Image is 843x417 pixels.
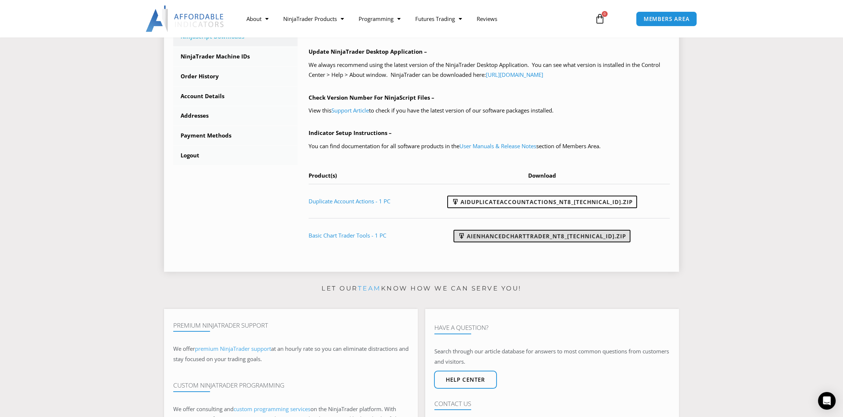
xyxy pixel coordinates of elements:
[309,60,670,81] p: We always recommend using the latest version of the NinjaTrader Desktop Application. You can see ...
[164,283,679,295] p: Let our know how we can serve you!
[453,230,630,242] a: AIEnhancedChartTrader_NT8_[TECHNICAL_ID].zip
[446,377,485,382] span: Help center
[309,48,427,55] b: Update NinjaTrader Desktop Application –
[173,47,298,66] a: NinjaTrader Machine IDs
[469,10,505,27] a: Reviews
[434,371,497,389] a: Help center
[309,141,670,152] p: You can find documentation for all software products in the section of Members Area.
[459,142,536,150] a: User Manuals & Release Notes
[173,322,409,329] h4: Premium NinjaTrader Support
[309,129,392,136] b: Indicator Setup Instructions –
[331,107,369,114] a: Support Article
[447,196,637,208] a: AIDuplicateAccountActions_NT8_[TECHNICAL_ID].zip
[309,232,386,239] a: Basic Chart Trader Tools - 1 PC
[239,10,276,27] a: About
[602,11,608,17] span: 0
[434,346,670,367] p: Search through our article database for answers to most common questions from customers and visit...
[644,16,690,22] span: MEMBERS AREA
[434,400,670,407] h4: Contact Us
[309,172,337,179] span: Product(s)
[309,106,670,116] p: View this to check if you have the latest version of our software packages installed.
[173,106,298,125] a: Addresses
[173,126,298,145] a: Payment Methods
[309,197,390,205] a: Duplicate Account Actions - 1 PC
[234,405,310,413] a: custom programming services
[239,10,586,27] nav: Menu
[434,324,670,331] h4: Have A Question?
[173,87,298,106] a: Account Details
[309,94,434,101] b: Check Version Number For NinjaScript Files –
[351,10,408,27] a: Programming
[486,71,543,78] a: [URL][DOMAIN_NAME]
[195,345,271,352] a: premium NinjaTrader support
[818,392,836,410] div: Open Intercom Messenger
[146,6,225,32] img: LogoAI | Affordable Indicators – NinjaTrader
[173,345,409,363] span: at an hourly rate so you can eliminate distractions and stay focused on your trading goals.
[276,10,351,27] a: NinjaTrader Products
[173,67,298,86] a: Order History
[584,8,616,29] a: 0
[173,382,409,389] h4: Custom NinjaTrader Programming
[358,285,381,292] a: team
[173,345,195,352] span: We offer
[408,10,469,27] a: Futures Trading
[173,405,310,413] span: We offer consulting and
[173,146,298,165] a: Logout
[636,11,697,26] a: MEMBERS AREA
[528,172,556,179] span: Download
